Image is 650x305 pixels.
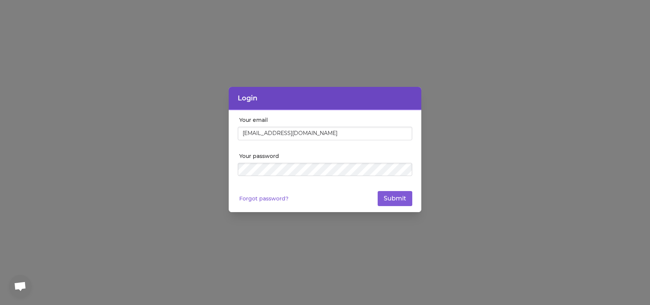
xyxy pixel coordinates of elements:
[239,116,412,124] label: Your email
[229,87,421,110] header: Login
[9,275,32,297] div: Open chat
[239,195,289,202] a: Forgot password?
[238,127,412,140] input: Email
[239,152,412,160] label: Your password
[378,191,412,206] button: Submit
